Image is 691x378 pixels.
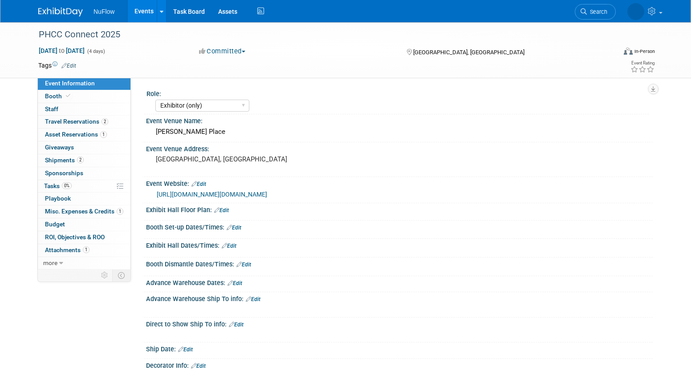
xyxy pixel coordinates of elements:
[61,63,76,69] a: Edit
[43,259,57,266] span: more
[146,142,653,153] div: Event Venue Address:
[45,92,72,100] span: Booth
[77,157,84,163] span: 2
[45,80,95,87] span: Event Information
[97,269,113,281] td: Personalize Event Tab Strip
[36,27,602,43] div: PHCC Connect 2025
[146,114,653,125] div: Event Venue Name:
[191,363,206,369] a: Edit
[246,296,260,302] a: Edit
[62,182,72,189] span: 0%
[45,144,74,151] span: Giveaways
[45,157,84,164] span: Shipments
[45,118,108,125] span: Travel Reservations
[630,61,654,65] div: Event Rating
[146,239,653,250] div: Exhibit Hall Dates/Times:
[627,3,644,20] img: Craig Choisser
[45,233,105,241] span: ROI, Objectives & ROO
[38,77,130,90] a: Event Information
[146,359,653,370] div: Decorator Info:
[146,318,653,329] div: Direct to Show Ship To info:
[57,47,66,54] span: to
[38,167,130,180] a: Sponsorships
[146,257,653,269] div: Booth Dismantle Dates/Times:
[624,48,633,55] img: Format-Inperson.png
[38,116,130,128] a: Travel Reservations2
[66,93,70,98] i: Booth reservation complete
[45,169,83,177] span: Sponsorships
[44,182,72,189] span: Tasks
[113,269,131,281] td: Toggle Event Tabs
[45,195,71,202] span: Playbook
[117,208,123,215] span: 1
[38,154,130,167] a: Shipments2
[146,203,653,215] div: Exhibit Hall Floor Plan:
[38,141,130,154] a: Giveaways
[38,193,130,205] a: Playbook
[38,61,76,70] td: Tags
[229,322,244,328] a: Edit
[38,47,85,55] span: [DATE] [DATE]
[214,207,229,213] a: Edit
[146,87,649,98] div: Role:
[38,90,130,103] a: Booth
[146,342,653,354] div: Ship Date:
[93,8,114,15] span: NuFlow
[38,8,83,16] img: ExhibitDay
[38,244,130,257] a: Attachments1
[146,177,653,189] div: Event Website:
[153,125,646,139] div: [PERSON_NAME] Place
[563,46,655,60] div: Event Format
[587,8,607,15] span: Search
[178,346,193,353] a: Edit
[236,261,251,268] a: Edit
[228,280,242,286] a: Edit
[38,205,130,218] a: Misc. Expenses & Credits1
[45,105,58,113] span: Staff
[196,47,249,56] button: Committed
[38,218,130,231] a: Budget
[222,243,236,249] a: Edit
[102,118,108,125] span: 2
[100,131,107,138] span: 1
[45,208,123,215] span: Misc. Expenses & Credits
[45,131,107,138] span: Asset Reservations
[157,191,267,198] a: [URL][DOMAIN_NAME][DOMAIN_NAME]
[227,225,241,231] a: Edit
[38,257,130,269] a: more
[38,180,130,193] a: Tasks0%
[146,292,653,304] div: Advance Warehouse Ship To info:
[634,48,655,55] div: In-Person
[38,103,130,116] a: Staff
[83,246,89,253] span: 1
[413,49,524,56] span: [GEOGRAPHIC_DATA], [GEOGRAPHIC_DATA]
[146,221,653,232] div: Booth Set-up Dates/Times:
[38,231,130,244] a: ROI, Objectives & ROO
[156,155,347,163] pre: [GEOGRAPHIC_DATA], [GEOGRAPHIC_DATA]
[38,129,130,141] a: Asset Reservations1
[191,181,206,187] a: Edit
[45,221,65,228] span: Budget
[45,246,89,253] span: Attachments
[86,48,105,54] span: (4 days)
[575,4,616,20] a: Search
[146,276,653,288] div: Advance Warehouse Dates:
